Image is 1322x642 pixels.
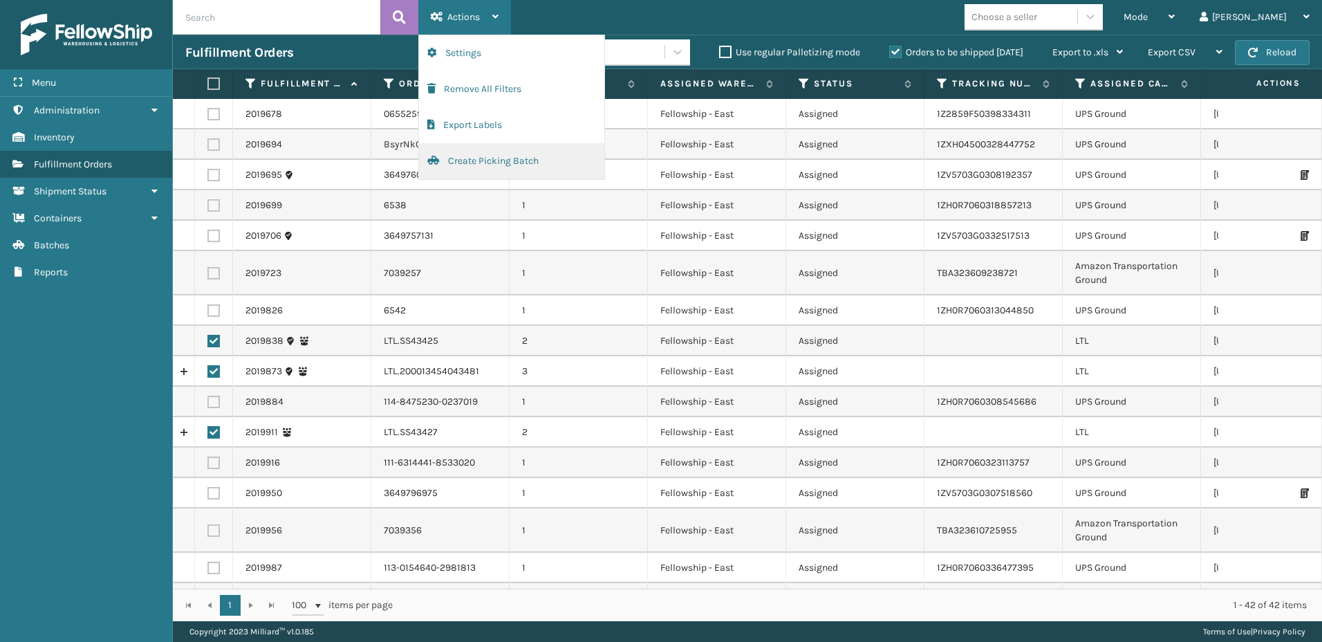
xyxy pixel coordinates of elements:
[32,77,56,89] span: Menu
[937,230,1030,241] a: 1ZV5703G0332517513
[419,35,604,71] button: Settings
[371,251,510,295] td: 7039257
[34,266,68,278] span: Reports
[371,326,510,356] td: LTL.SS43425
[648,387,786,417] td: Fellowship - East
[510,295,648,326] td: 1
[937,138,1035,150] a: 1ZXH04500328447752
[510,417,648,448] td: 2
[786,417,924,448] td: Assigned
[648,129,786,160] td: Fellowship - East
[419,143,604,179] button: Create Picking Batch
[371,221,510,251] td: 3649757131
[648,478,786,508] td: Fellowship - East
[786,295,924,326] td: Assigned
[1063,99,1201,129] td: UPS Ground
[786,190,924,221] td: Assigned
[510,448,648,478] td: 1
[245,304,283,318] a: 2019826
[1063,129,1201,160] td: UPS Ground
[786,129,924,160] td: Assigned
[1213,72,1309,95] span: Actions
[261,77,344,90] label: Fulfillment Order Id
[371,129,510,160] td: BsyrNkQLd
[648,251,786,295] td: Fellowship - East
[786,387,924,417] td: Assigned
[371,356,510,387] td: LTL.200013454043481
[245,395,283,409] a: 2019884
[1063,295,1201,326] td: UPS Ground
[1148,46,1195,58] span: Export CSV
[648,160,786,190] td: Fellowship - East
[889,46,1023,58] label: Orders to be shipped [DATE]
[245,425,278,439] a: 2019911
[371,99,510,129] td: 06552593
[786,448,924,478] td: Assigned
[786,326,924,356] td: Assigned
[1301,488,1309,498] i: Print Packing Slip
[245,168,282,182] a: 2019695
[1124,11,1148,23] span: Mode
[786,508,924,553] td: Assigned
[412,598,1307,612] div: 1 - 42 of 42 items
[1063,448,1201,478] td: UPS Ground
[660,77,759,90] label: Assigned Warehouse
[371,583,510,614] td: 113-5291086-3107438
[292,595,393,616] span: items per page
[34,239,69,251] span: Batches
[937,524,1017,536] a: TBA323610725955
[245,107,282,121] a: 2019678
[371,417,510,448] td: LTL.SS43427
[245,456,280,470] a: 2019916
[1063,190,1201,221] td: UPS Ground
[648,190,786,221] td: Fellowship - East
[1063,326,1201,356] td: LTL
[1063,387,1201,417] td: UPS Ground
[220,595,241,616] a: 1
[399,77,483,90] label: Order Number
[245,524,282,538] a: 2019956
[971,10,1037,24] div: Choose a seller
[786,553,924,583] td: Assigned
[1063,160,1201,190] td: UPS Ground
[510,553,648,583] td: 1
[510,251,648,295] td: 1
[371,553,510,583] td: 113-0154640-2981813
[648,583,786,614] td: Fellowship - East
[510,387,648,417] td: 1
[510,478,648,508] td: 1
[419,107,604,143] button: Export Labels
[1301,170,1309,180] i: Print Packing Slip
[1203,627,1251,636] a: Terms of Use
[719,46,860,58] label: Use regular Palletizing mode
[1063,508,1201,553] td: Amazon Transportation Ground
[371,478,510,508] td: 3649796975
[648,99,786,129] td: Fellowship - East
[245,486,282,500] a: 2019950
[1063,478,1201,508] td: UPS Ground
[648,553,786,583] td: Fellowship - East
[786,160,924,190] td: Assigned
[786,99,924,129] td: Assigned
[371,508,510,553] td: 7039356
[510,508,648,553] td: 1
[34,212,82,224] span: Containers
[648,221,786,251] td: Fellowship - East
[245,199,282,212] a: 2019699
[1301,231,1309,241] i: Print Packing Slip
[937,108,1031,120] a: 1Z2859F50398334311
[952,77,1036,90] label: Tracking Number
[1063,251,1201,295] td: Amazon Transportation Ground
[786,221,924,251] td: Assigned
[1052,46,1108,58] span: Export to .xls
[510,326,648,356] td: 2
[937,304,1034,316] a: 1ZH0R7060313044850
[371,190,510,221] td: 6538
[937,562,1034,574] a: 1ZH0R7060336477395
[34,131,75,143] span: Inventory
[648,326,786,356] td: Fellowship - East
[648,356,786,387] td: Fellowship - East
[648,295,786,326] td: Fellowship - East
[648,508,786,553] td: Fellowship - East
[189,621,314,642] p: Copyright 2023 Milliard™ v 1.0.185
